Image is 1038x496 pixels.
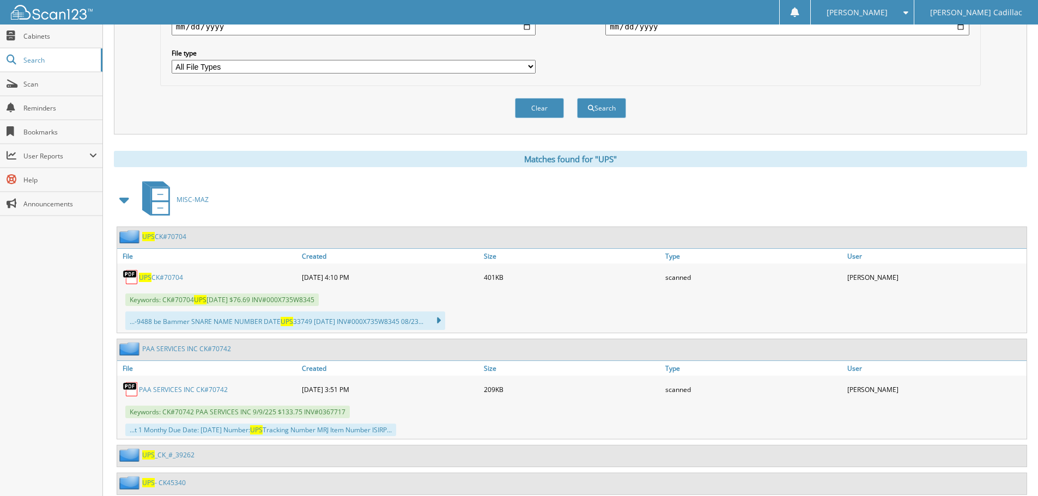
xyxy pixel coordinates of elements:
[299,266,481,288] div: [DATE] 4:10 PM
[114,151,1027,167] div: Matches found for "UPS"
[663,266,845,288] div: scanned
[845,361,1027,376] a: User
[119,342,142,356] img: folder2.png
[119,230,142,243] img: folder2.png
[930,9,1022,16] span: [PERSON_NAME] Cadillac
[142,232,155,241] span: UPS
[984,444,1038,496] iframe: Chat Widget
[119,476,142,489] img: folder2.png
[663,361,845,376] a: Type
[481,378,663,400] div: 209KB
[125,424,396,436] div: ...t 1 Monthy Due Date: [DATE] Number: Tracking Number MRJ Item Number ISIRP...
[23,103,97,113] span: Reminders
[142,344,231,353] a: PAA SERVICES INC CK#70742
[299,249,481,264] a: Created
[23,127,97,137] span: Bookmarks
[123,269,139,285] img: PDF.png
[663,249,845,264] a: Type
[117,361,299,376] a: File
[845,266,1027,288] div: [PERSON_NAME]
[139,385,228,394] a: PAA SERVICES INC CK#70742
[23,151,89,161] span: User Reports
[663,378,845,400] div: scanned
[142,232,186,241] a: UPSCK#70704
[125,293,319,306] span: Keywords: CK#70704 [DATE] $76.69 INV#000X735W8345
[119,448,142,462] img: folder2.png
[139,273,151,282] span: UPS
[845,378,1027,400] div: [PERSON_NAME]
[23,175,97,185] span: Help
[515,98,564,118] button: Clear
[177,195,209,204] span: MISC-MAZ
[142,450,195,460] a: UPS_CK_#_39262
[142,478,186,487] a: UPS- CK45340
[139,273,183,282] a: UPSCK#70704
[136,178,209,221] a: MISC-MAZ
[845,249,1027,264] a: User
[23,32,97,41] span: Cabinets
[23,79,97,89] span: Scan
[172,48,536,58] label: File type
[142,450,155,460] span: UPS
[125,406,350,418] span: Keywords: CK#70742 PAA SERVICES INC 9/9/225 $133.75 INV#0367717
[142,478,155,487] span: UPS
[299,378,481,400] div: [DATE] 3:51 PM
[123,381,139,397] img: PDF.png
[172,18,536,35] input: start
[481,266,663,288] div: 401KB
[250,425,263,434] span: UPS
[827,9,888,16] span: [PERSON_NAME]
[577,98,626,118] button: Search
[281,317,293,326] span: UPS
[299,361,481,376] a: Created
[194,295,207,304] span: UPS
[11,5,93,20] img: scan123-logo-white.svg
[125,311,445,330] div: ...-9488 be Bammer SNARE NAME NUMBER DATE 33749 [DATE] INV#000X735W8345 08/23...
[23,199,97,209] span: Announcements
[23,56,95,65] span: Search
[481,249,663,264] a: Size
[605,18,969,35] input: end
[481,361,663,376] a: Size
[117,249,299,264] a: File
